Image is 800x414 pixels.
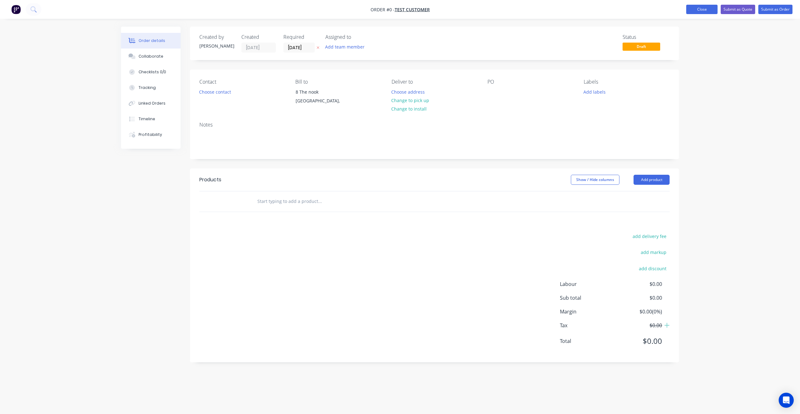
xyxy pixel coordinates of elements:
button: Submit as Quote [721,5,755,14]
span: Total [560,337,616,345]
button: Choose address [388,87,428,96]
button: add markup [637,248,670,256]
div: Created by [199,34,234,40]
div: Order details [139,38,165,44]
span: $0.00 [616,335,662,347]
div: Status [623,34,670,40]
button: Choose contact [196,87,234,96]
div: Contact [199,79,285,85]
button: Collaborate [121,49,181,64]
div: Deliver to [392,79,477,85]
div: Created [241,34,276,40]
div: Bill to [295,79,381,85]
div: Timeline [139,116,155,122]
button: add discount [635,264,670,272]
button: Show / Hide columns [571,175,619,185]
div: Profitability [139,132,162,137]
span: Draft [623,43,660,50]
div: Tracking [139,85,156,91]
div: 8 The nook[GEOGRAPHIC_DATA], [290,87,353,107]
button: Timeline [121,111,181,127]
div: Required [283,34,318,40]
span: $0.00 [616,322,662,329]
button: Add team member [322,43,368,51]
button: Change to install [388,105,430,113]
button: Linked Orders [121,96,181,111]
button: add delivery fee [629,232,670,241]
div: Notes [199,122,670,128]
button: Checklists 0/0 [121,64,181,80]
span: Tax [560,322,616,329]
span: Margin [560,308,616,315]
button: Change to pick up [388,96,433,105]
span: Labour [560,280,616,288]
button: Tracking [121,80,181,96]
button: Add product [634,175,670,185]
div: Labels [584,79,670,85]
div: [GEOGRAPHIC_DATA], [296,96,348,105]
input: Start typing to add a product... [257,195,382,208]
a: Test Customer [395,7,430,13]
button: Submit as Order [758,5,792,14]
div: 8 The nook [296,88,348,96]
button: Add labels [580,87,609,96]
span: $0.00 ( 0 %) [616,308,662,315]
div: [PERSON_NAME] [199,43,234,49]
span: Sub total [560,294,616,302]
div: Linked Orders [139,101,166,106]
span: $0.00 [616,280,662,288]
div: PO [487,79,573,85]
button: Close [686,5,718,14]
div: Open Intercom Messenger [779,393,794,408]
div: Collaborate [139,54,163,59]
span: $0.00 [616,294,662,302]
img: Factory [11,5,21,14]
button: Order details [121,33,181,49]
button: Add team member [325,43,368,51]
div: Assigned to [325,34,388,40]
div: Products [199,176,221,184]
button: Profitability [121,127,181,142]
div: Checklists 0/0 [139,69,166,75]
span: Order #0 - [371,7,395,13]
